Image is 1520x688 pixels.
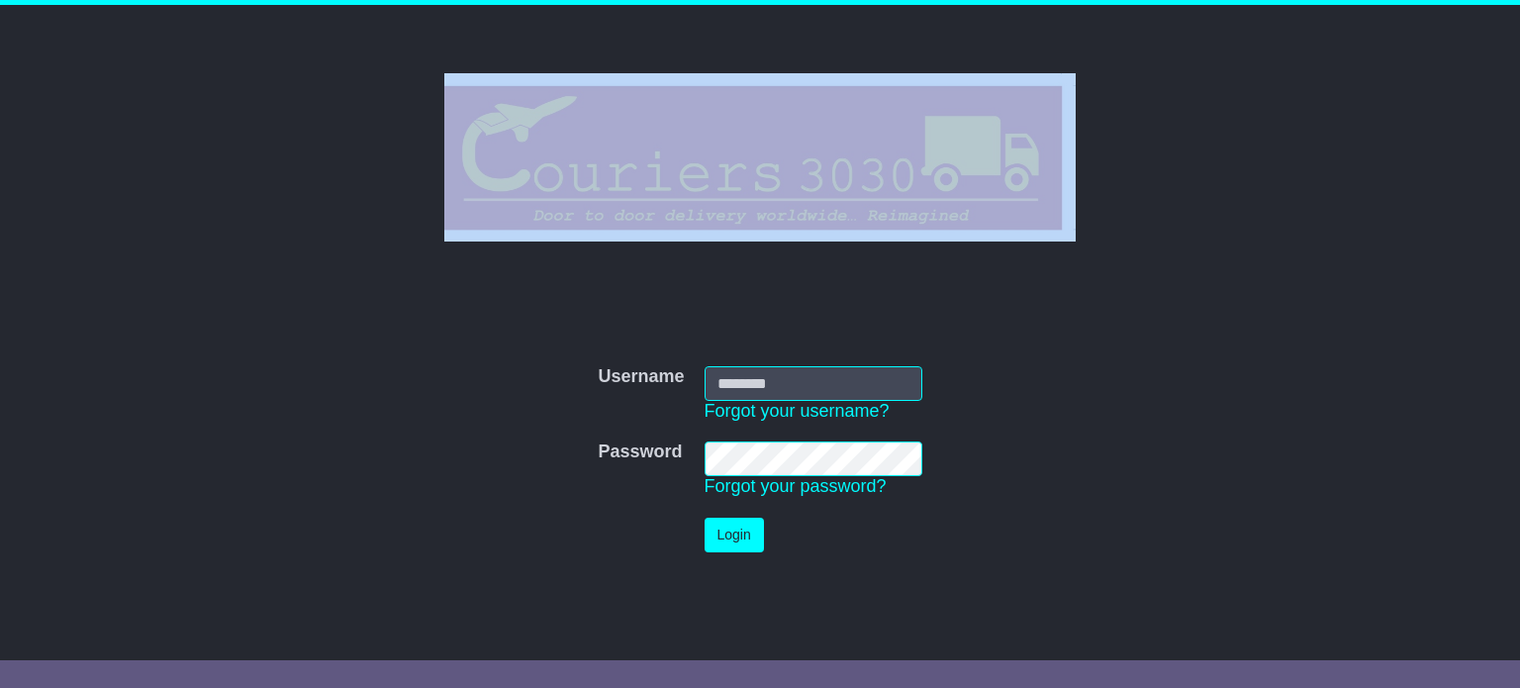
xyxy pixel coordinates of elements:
[598,442,682,463] label: Password
[598,366,684,388] label: Username
[444,73,1077,242] img: Couriers 3030
[705,401,890,421] a: Forgot your username?
[705,476,887,496] a: Forgot your password?
[705,518,764,552] button: Login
